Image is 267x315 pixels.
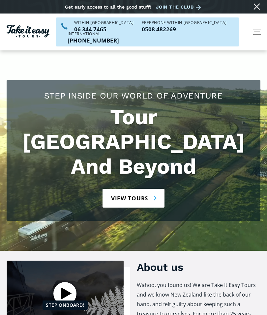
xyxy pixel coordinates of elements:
a: Homepage [7,23,49,41]
p: [PHONE_NUMBER] [68,38,119,43]
img: Take it easy Tours logo [7,25,49,38]
h3: About us [137,261,260,274]
a: View tours [103,189,165,208]
a: Call us freephone within NZ on 0508482269 [142,26,226,32]
p: 0508 482269 [142,26,226,32]
div: WITHIN [GEOGRAPHIC_DATA] [74,21,133,25]
p: 06 344 7465 [74,26,133,32]
div: Get early access to all the good stuff! [65,4,151,10]
a: Call us within NZ on 063447465 [74,26,133,32]
a: Close message [252,1,262,12]
a: Call us outside of NZ on +6463447465 [68,38,119,43]
div: Freephone WITHIN [GEOGRAPHIC_DATA] [142,21,226,25]
div: menu [247,22,267,42]
div: Step Onboard! [43,301,87,310]
h1: Tour [GEOGRAPHIC_DATA] And Beyond [13,105,254,179]
h2: Step Inside Our World Of Adventure [13,90,254,101]
div: International [68,32,119,36]
a: Join the club [156,3,203,11]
